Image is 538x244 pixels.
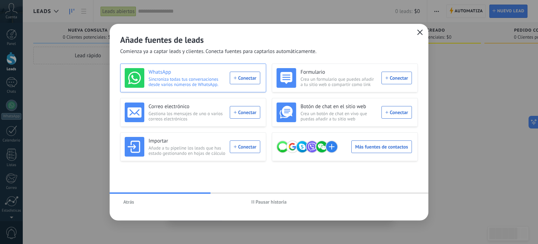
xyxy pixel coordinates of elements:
button: Pausar historia [248,197,290,207]
span: Añade a tu pipeline los leads que has estado gestionando en hojas de cálculo [149,145,226,156]
span: Crea un botón de chat en vivo que puedas añadir a tu sitio web [301,111,377,121]
h3: WhatsApp [149,69,226,76]
span: Pausar historia [256,199,287,204]
h3: Formulario [301,69,377,76]
h2: Añade fuentes de leads [120,34,418,45]
span: Gestiona los mensajes de uno o varios correos electrónicos [149,111,226,121]
span: Sincroniza todas tus conversaciones desde varios números de WhatsApp. [149,77,226,87]
span: Comienza ya a captar leads y clientes. Conecta fuentes para captarlos automáticamente. [120,48,316,55]
span: Atrás [123,199,134,204]
h3: Botón de chat en el sitio web [301,103,377,110]
span: Crea un formulario que puedes añadir a tu sitio web o compartir como link [301,77,377,87]
button: Atrás [120,197,137,207]
h3: Importar [149,138,226,145]
h3: Correo electrónico [149,103,226,110]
